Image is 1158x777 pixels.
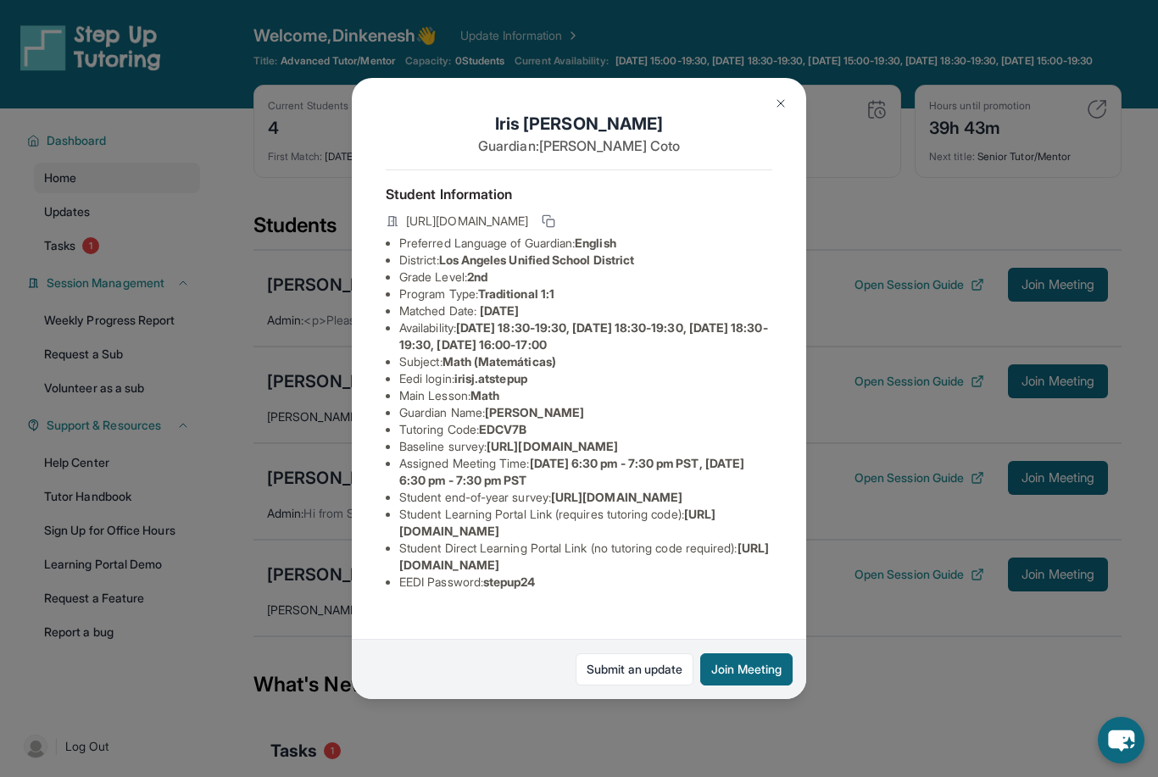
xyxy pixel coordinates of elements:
span: Math (Matemáticas) [443,354,556,369]
span: stepup24 [483,574,536,589]
li: Eedi login : [399,370,772,387]
span: Traditional 1:1 [478,286,554,301]
li: Main Lesson : [399,387,772,404]
button: Join Meeting [700,653,793,685]
span: [URL][DOMAIN_NAME] [551,490,682,504]
li: Grade Level: [399,269,772,286]
li: Assigned Meeting Time : [399,455,772,489]
span: [PERSON_NAME] [485,405,584,419]
button: chat-button [1098,717,1144,763]
span: [DATE] 6:30 pm - 7:30 pm PST, [DATE] 6:30 pm - 7:30 pm PST [399,456,744,487]
span: EDCV7B [479,422,526,436]
span: [URL][DOMAIN_NAME] [406,213,528,230]
li: Program Type: [399,286,772,302]
li: Preferred Language of Guardian: [399,235,772,252]
li: Matched Date: [399,302,772,319]
h1: Iris [PERSON_NAME] [386,112,772,136]
li: EEDI Password : [399,574,772,591]
button: Copy link [538,211,559,231]
span: Los Angeles Unified School District [439,253,634,267]
li: Student Direct Learning Portal Link (no tutoring code required) : [399,540,772,574]
span: English [575,236,616,250]
span: [DATE] 18:30-19:30, [DATE] 18:30-19:30, [DATE] 18:30-19:30, [DATE] 16:00-17:00 [399,320,768,352]
li: Tutoring Code : [399,421,772,438]
img: Close Icon [774,97,788,110]
li: Student end-of-year survey : [399,489,772,506]
li: District: [399,252,772,269]
li: Availability: [399,319,772,353]
li: Student Learning Portal Link (requires tutoring code) : [399,506,772,540]
span: 2nd [467,269,487,284]
span: [DATE] [480,303,519,318]
p: Guardian: [PERSON_NAME] Coto [386,136,772,156]
li: Subject : [399,353,772,370]
li: Guardian Name : [399,404,772,421]
li: Baseline survey : [399,438,772,455]
h4: Student Information [386,184,772,204]
span: Math [470,388,499,402]
a: Submit an update [576,653,693,685]
span: irisj.atstepup [454,371,527,386]
span: [URL][DOMAIN_NAME] [487,439,618,453]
